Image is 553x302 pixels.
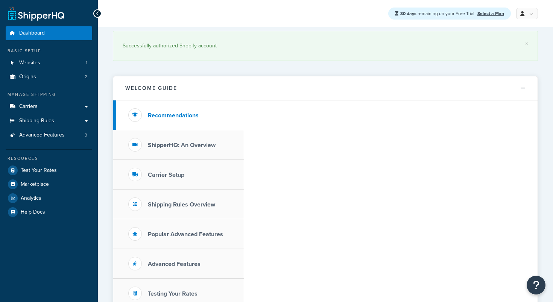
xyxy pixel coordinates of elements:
[6,48,92,54] div: Basic Setup
[19,103,38,110] span: Carriers
[6,26,92,40] a: Dashboard
[6,191,92,205] a: Analytics
[6,56,92,70] li: Websites
[19,30,45,36] span: Dashboard
[6,128,92,142] li: Advanced Features
[125,85,177,91] h2: Welcome Guide
[85,132,87,138] span: 3
[86,60,87,66] span: 1
[400,10,416,17] strong: 30 days
[400,10,476,17] span: remaining on your Free Trial
[19,132,65,138] span: Advanced Features
[6,56,92,70] a: Websites1
[19,60,40,66] span: Websites
[21,167,57,174] span: Test Your Rates
[6,128,92,142] a: Advanced Features3
[21,209,45,215] span: Help Docs
[6,114,92,128] a: Shipping Rules
[21,181,49,188] span: Marketplace
[527,276,545,294] button: Open Resource Center
[6,70,92,84] a: Origins2
[6,155,92,162] div: Resources
[19,118,54,124] span: Shipping Rules
[19,74,36,80] span: Origins
[6,205,92,219] a: Help Docs
[148,290,197,297] h3: Testing Your Rates
[21,195,41,202] span: Analytics
[525,41,528,47] a: ×
[148,142,216,149] h3: ShipperHQ: An Overview
[148,112,199,119] h3: Recommendations
[113,76,538,100] button: Welcome Guide
[6,91,92,98] div: Manage Shipping
[85,74,87,80] span: 2
[6,100,92,114] a: Carriers
[6,164,92,177] a: Test Your Rates
[148,201,215,208] h3: Shipping Rules Overview
[6,70,92,84] li: Origins
[148,231,223,238] h3: Popular Advanced Features
[148,171,184,178] h3: Carrier Setup
[123,41,528,51] div: Successfully authorized Shopify account
[148,261,201,267] h3: Advanced Features
[477,10,504,17] a: Select a Plan
[6,178,92,191] a: Marketplace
